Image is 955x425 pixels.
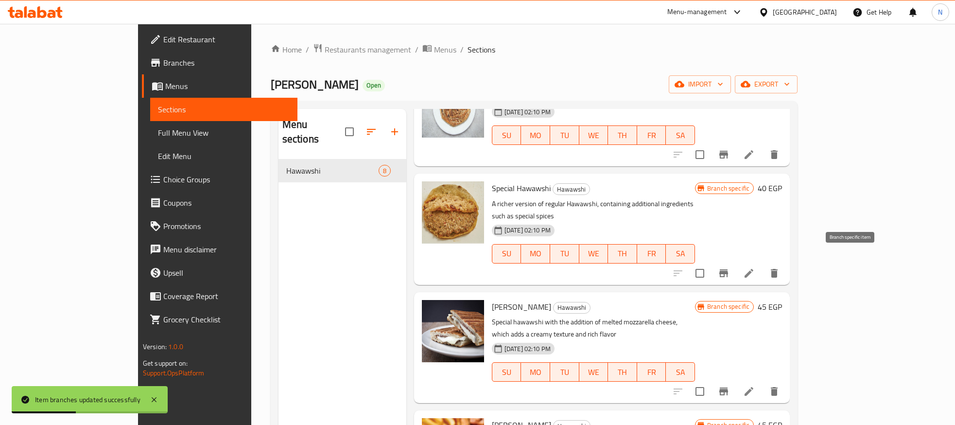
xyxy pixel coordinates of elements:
button: delete [763,262,786,285]
span: Edit Menu [158,150,290,162]
a: Support.OpsPlatform [143,367,205,379]
span: 1.0.0 [168,340,183,353]
img: Special Hawawshi [422,181,484,244]
div: [GEOGRAPHIC_DATA] [773,7,837,18]
span: 8 [379,166,390,176]
span: Hawawshi [554,302,590,313]
button: delete [763,380,786,403]
a: Sections [150,98,297,121]
a: Grocery Checklist [142,308,297,331]
li: / [415,44,418,55]
span: FR [641,365,662,379]
a: Upsell [142,261,297,284]
span: SU [496,365,518,379]
a: Edit menu item [743,267,755,279]
a: Edit Menu [150,144,297,168]
button: delete [763,143,786,166]
span: TH [612,128,633,142]
span: Edit Restaurant [163,34,290,45]
span: Hawawshi [553,184,590,195]
span: MO [525,365,546,379]
button: SA [666,362,695,382]
p: A richer version of regular Hawawshi, containing additional ingredients such as special spices [492,198,695,222]
span: Coverage Report [163,290,290,302]
button: Branch-specific-item [712,143,735,166]
button: WE [579,125,608,145]
nav: breadcrumb [271,43,798,56]
div: Hawawshi8 [278,159,406,182]
span: Upsell [163,267,290,279]
button: FR [637,125,666,145]
span: Full Menu View [158,127,290,139]
button: SU [492,244,521,264]
span: TU [554,365,575,379]
span: Sort sections [360,120,383,143]
span: Menu disclaimer [163,244,290,255]
button: Branch-specific-item [712,380,735,403]
button: WE [579,362,608,382]
a: Coverage Report [142,284,297,308]
span: SU [496,247,518,261]
span: FR [641,247,662,261]
button: MO [521,125,550,145]
button: MO [521,244,550,264]
span: SA [670,247,691,261]
a: Branches [142,51,297,74]
button: FR [637,244,666,264]
span: [DATE] 02:10 PM [501,107,555,117]
span: [DATE] 02:10 PM [501,226,555,235]
span: export [743,78,790,90]
button: import [669,75,731,93]
button: export [735,75,798,93]
span: TU [554,247,575,261]
span: WE [583,247,605,261]
a: Promotions [142,214,297,238]
button: Add section [383,120,406,143]
div: Item branches updated successfully [35,394,140,405]
span: N [938,7,942,18]
span: Open [363,81,385,89]
button: FR [637,362,666,382]
span: Grocery Checklist [163,314,290,325]
span: Coupons [163,197,290,209]
a: Menus [142,74,297,98]
p: Special hawawshi with the addition of melted mozzarella cheese, which adds a creamy texture and r... [492,316,695,340]
span: import [677,78,723,90]
span: SA [670,365,691,379]
a: Edit menu item [743,386,755,397]
a: Menus [422,43,456,56]
span: Version: [143,340,167,353]
button: WE [579,244,608,264]
button: SU [492,362,521,382]
div: items [379,165,391,177]
span: WE [583,128,605,142]
span: Select all sections [339,122,360,142]
h6: 45 EGP [758,300,782,314]
button: Branch-specific-item [712,262,735,285]
span: MO [525,247,546,261]
span: Restaurants management [325,44,411,55]
span: FR [641,128,662,142]
span: Sections [468,44,495,55]
span: [PERSON_NAME] [492,300,551,314]
span: Hawawshi [286,165,379,177]
span: MO [525,128,546,142]
span: Get support on: [143,357,188,370]
span: Branches [163,57,290,69]
li: / [306,44,309,55]
span: Promotions [163,220,290,232]
span: Menus [165,80,290,92]
button: TH [608,125,637,145]
span: Select to update [690,381,710,402]
div: Open [363,80,385,91]
span: SU [496,128,518,142]
a: Edit Restaurant [142,28,297,51]
a: Edit menu item [743,149,755,160]
span: Branch specific [703,184,753,193]
a: Choice Groups [142,168,297,191]
span: [DATE] 02:10 PM [501,344,555,354]
button: TU [550,125,579,145]
nav: Menu sections [278,155,406,186]
span: SA [670,128,691,142]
